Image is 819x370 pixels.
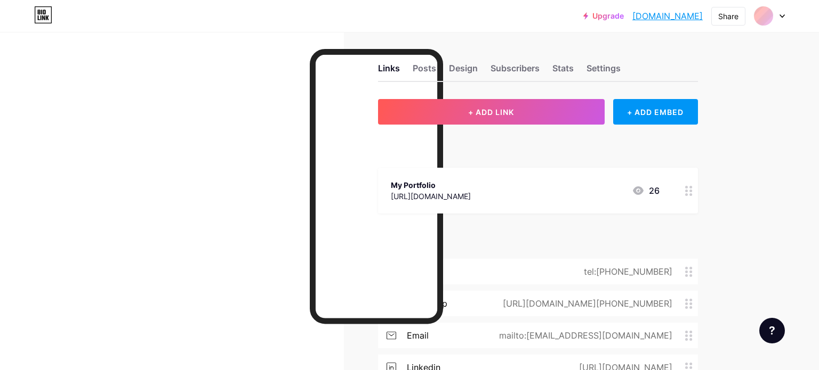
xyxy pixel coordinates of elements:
div: mailto:[EMAIL_ADDRESS][DOMAIN_NAME] [482,329,685,342]
div: + ADD EMBED [613,99,698,125]
a: Upgrade [583,12,624,20]
div: Share [718,11,738,22]
div: Links [378,62,400,81]
span: + ADD LINK [468,108,514,117]
div: 26 [632,184,660,197]
div: SOCIALS [378,239,698,250]
div: Subscribers [491,62,540,81]
div: Design [449,62,478,81]
div: Stats [552,62,574,81]
div: My Portfolio [391,179,471,191]
a: [DOMAIN_NAME] [632,10,703,22]
div: Settings [587,62,621,81]
div: email [407,329,429,342]
div: [URL][DOMAIN_NAME][PHONE_NUMBER] [486,297,685,310]
button: + ADD LINK [378,99,605,125]
div: Posts [413,62,436,81]
div: tel:[PHONE_NUMBER] [567,265,685,278]
div: [URL][DOMAIN_NAME] [391,191,471,202]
